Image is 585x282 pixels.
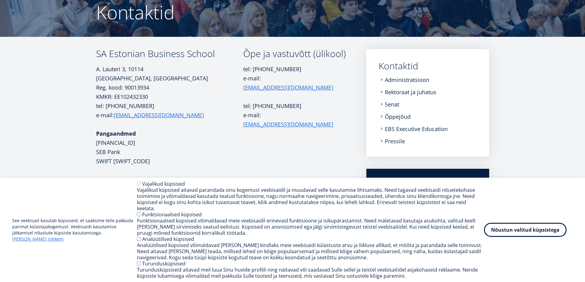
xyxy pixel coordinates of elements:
[137,187,484,211] div: Vajalikud küpsised aitavad parandada sinu kogemust veebisaidil ja muudavad selle kasutamise lihts...
[243,49,349,58] h3: Õpe ja vastuvõtt (ülikool)
[142,211,202,218] label: Funktsionaalsed küpsised
[137,267,484,279] div: Turundusküpsiseid aitavad meil luua Sinu huvide profiili ning näitavad või saadavad Sulle sellel ...
[96,129,243,166] p: [FINANCIAL_ID] SEB Pank SWIFT [SWIFT_CODE]
[385,114,411,120] a: Õppejõud
[385,101,399,107] a: Senat
[484,223,567,237] button: Nõustun valitud küpsistega
[243,64,349,92] p: tel: [PHONE_NUMBER] e-mail:
[385,138,405,144] a: Pressile
[137,242,484,261] div: Analüütilised küpsised võimaldavad [PERSON_NAME] kindlaks meie veebisaidi külastuste arvu ja liik...
[12,236,64,242] a: [PERSON_NAME] rohkem
[137,218,484,236] div: Funktsionaalsed küpsised võimaldavad meie veebisaidil erinevaid funktsioone ja isikupärastamist. ...
[96,92,243,101] p: KMKR: EE102432330
[385,126,448,132] a: EBS Executive Education
[243,83,333,92] a: [EMAIL_ADDRESS][DOMAIN_NAME]
[385,89,436,95] a: Rektoraat ja juhatus
[142,180,185,187] label: Vajalikud küpsised
[142,236,194,242] label: Analüütilised küpsised
[96,49,243,58] h3: SA Estonian Business School
[142,260,185,267] label: Turundusküpsised
[379,61,477,71] a: Kontaktid
[96,101,243,120] p: tel: [PHONE_NUMBER] e-mail:
[114,110,204,120] a: [EMAIL_ADDRESS][DOMAIN_NAME]
[385,77,429,83] a: Administratsioon
[243,110,349,129] p: e-mail:
[12,218,137,242] p: See veebisait kasutab küpsiseid, et saaksime teile pakkuda parimat külastajakogemust. Veebisaidi ...
[96,130,136,137] strong: Pangaandmed
[243,120,333,129] a: [EMAIL_ADDRESS][DOMAIN_NAME]
[243,101,349,110] p: tel: [PHONE_NUMBER]
[96,64,243,92] p: A. Lauteri 3, 10114 [GEOGRAPHIC_DATA], [GEOGRAPHIC_DATA] Reg. kood: 90013934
